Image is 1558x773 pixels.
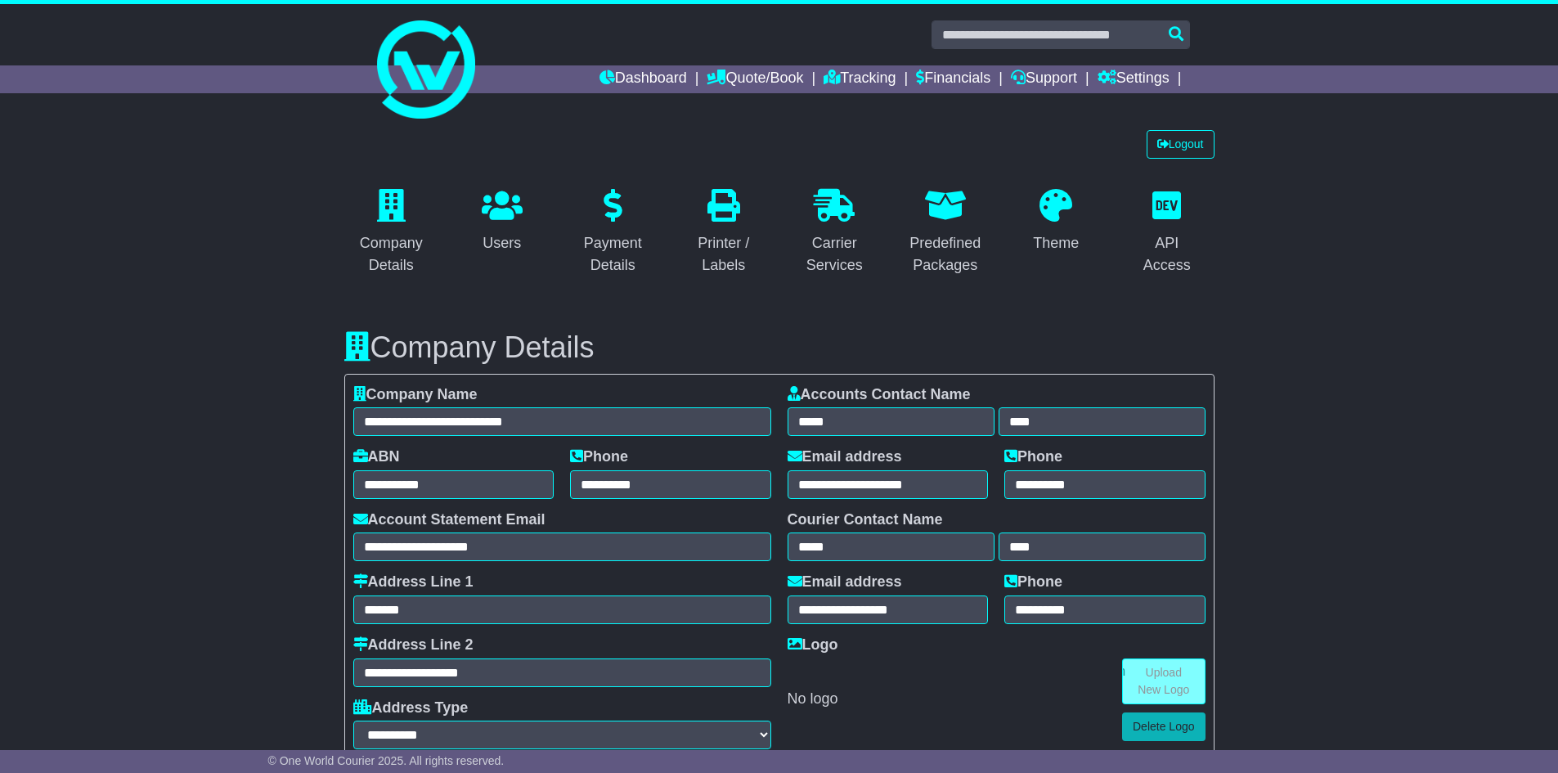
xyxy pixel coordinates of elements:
[909,232,982,276] div: Predefined Packages
[788,573,902,591] label: Email address
[344,183,439,282] a: Company Details
[1122,658,1206,704] a: Upload New Logo
[1147,130,1215,159] a: Logout
[268,754,505,767] span: © One World Courier 2025. All rights reserved.
[788,386,971,404] label: Accounts Contact Name
[353,636,474,654] label: Address Line 2
[353,386,478,404] label: Company Name
[1011,65,1077,93] a: Support
[577,232,650,276] div: Payment Details
[687,232,761,276] div: Printer / Labels
[798,232,872,276] div: Carrier Services
[570,448,628,466] label: Phone
[1004,573,1062,591] label: Phone
[1033,232,1079,254] div: Theme
[824,65,896,93] a: Tracking
[1004,448,1062,466] label: Phone
[599,65,687,93] a: Dashboard
[916,65,990,93] a: Financials
[1022,183,1089,260] a: Theme
[1130,232,1204,276] div: API Access
[353,573,474,591] label: Address Line 1
[788,183,882,282] a: Carrier Services
[353,699,469,717] label: Address Type
[788,636,838,654] label: Logo
[788,448,902,466] label: Email address
[676,183,771,282] a: Printer / Labels
[1098,65,1170,93] a: Settings
[566,183,661,282] a: Payment Details
[353,448,400,466] label: ABN
[1120,183,1215,282] a: API Access
[344,331,1215,364] h3: Company Details
[482,232,523,254] div: Users
[471,183,533,260] a: Users
[353,511,546,529] label: Account Statement Email
[788,511,943,529] label: Courier Contact Name
[788,690,838,707] span: No logo
[898,183,993,282] a: Predefined Packages
[355,232,429,276] div: Company Details
[707,65,803,93] a: Quote/Book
